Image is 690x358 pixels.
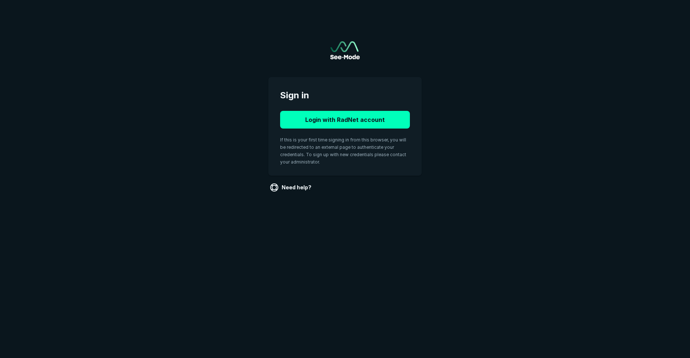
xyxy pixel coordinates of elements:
[280,111,410,129] button: Login with RadNet account
[268,182,314,193] a: Need help?
[280,137,406,165] span: If this is your first time signing in from this browser, you will be redirected to an external pa...
[330,41,360,59] a: Go to sign in
[280,89,410,102] span: Sign in
[330,41,360,59] img: See-Mode Logo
